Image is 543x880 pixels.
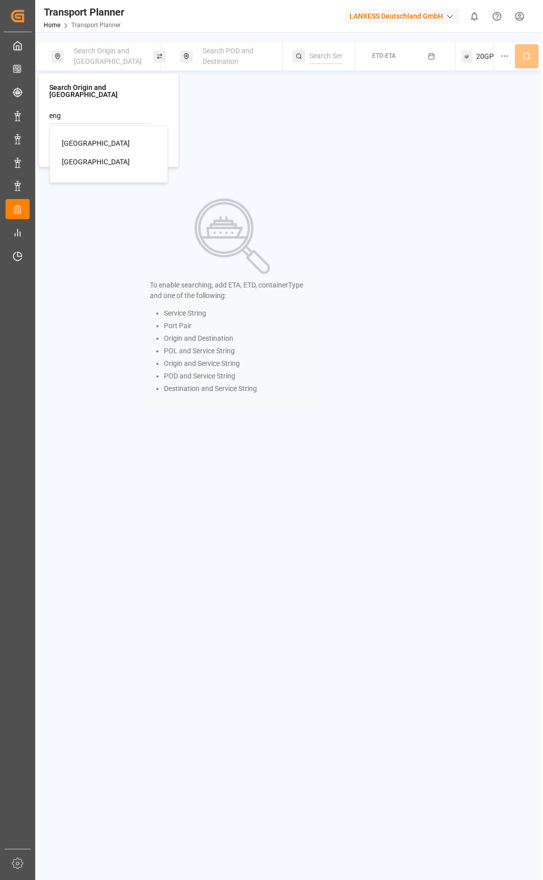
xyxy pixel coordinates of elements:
button: show 0 new notifications [463,5,486,28]
button: LANXESS Deutschland GmbH [345,7,463,26]
input: Search Origin [49,109,150,124]
span: [GEOGRAPHIC_DATA] [62,158,130,166]
li: Destination and Service String [164,383,315,394]
button: ETD-ETA [361,47,449,66]
button: Help Center [486,5,508,28]
span: Search POD and Destination [203,47,253,65]
span: ETD-ETA [372,52,396,59]
h4: Search Origin and [GEOGRAPHIC_DATA] [49,84,168,98]
li: POD and Service String [164,371,315,381]
div: Transport Planner [44,5,124,20]
li: Service String [164,308,315,319]
span: Search Origin and [GEOGRAPHIC_DATA] [74,47,142,65]
span: 20GP [476,51,494,62]
li: POL and Service String [164,346,315,356]
li: Origin and Service String [164,358,315,369]
input: Search Service String [309,49,343,64]
span: [GEOGRAPHIC_DATA] [62,139,130,147]
div: LANXESS Deutschland GmbH [345,9,459,24]
img: Search [195,199,270,274]
p: To enable searching, add ETA, ETD, containerType and one of the following: [150,280,315,301]
li: Origin and Destination [164,333,315,344]
li: Port Pair [164,321,315,331]
a: Home [44,22,60,29]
